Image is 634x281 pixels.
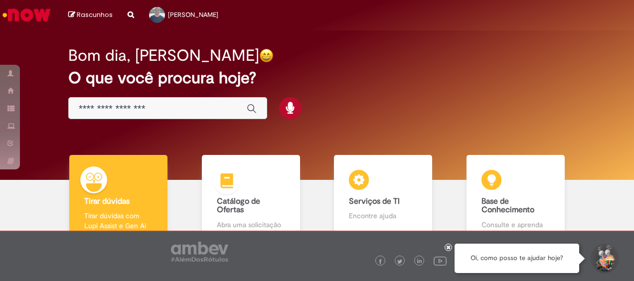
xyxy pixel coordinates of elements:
[171,242,228,262] img: logo_footer_ambev_rotulo_gray.png
[450,155,582,241] a: Base de Conhecimento Consulte e aprenda
[168,10,218,19] span: [PERSON_NAME]
[349,211,417,221] p: Encontre ajuda
[68,10,113,20] a: Rascunhos
[68,69,566,87] h2: O que você procura hoje?
[455,244,579,273] div: Oi, como posso te ajudar hoje?
[259,48,274,63] img: happy-face.png
[417,259,422,265] img: logo_footer_linkedin.png
[349,196,400,206] b: Serviços de TI
[185,155,317,241] a: Catálogo de Ofertas Abra uma solicitação
[481,220,550,230] p: Consulte e aprenda
[397,259,402,264] img: logo_footer_twitter.png
[481,196,534,215] b: Base de Conhecimento
[1,5,52,25] img: ServiceNow
[434,254,447,267] img: logo_footer_youtube.png
[84,196,130,206] b: Tirar dúvidas
[589,244,619,274] button: Iniciar Conversa de Suporte
[217,220,285,230] p: Abra uma solicitação
[84,211,153,231] p: Tirar dúvidas com Lupi Assist e Gen Ai
[77,10,113,19] span: Rascunhos
[317,155,450,241] a: Serviços de TI Encontre ajuda
[52,155,185,241] a: Tirar dúvidas Tirar dúvidas com Lupi Assist e Gen Ai
[378,259,383,264] img: logo_footer_facebook.png
[217,196,260,215] b: Catálogo de Ofertas
[68,47,259,64] h2: Bom dia, [PERSON_NAME]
